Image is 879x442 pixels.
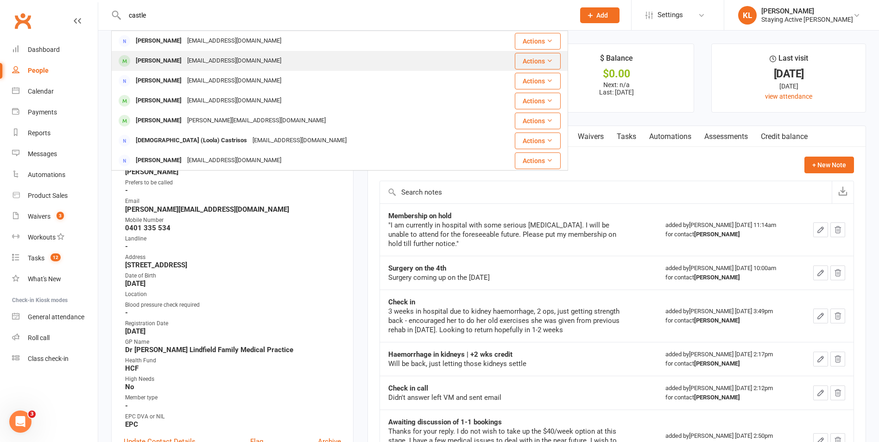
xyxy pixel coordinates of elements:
[12,123,98,144] a: Reports
[548,69,685,79] div: $0.00
[125,356,341,365] div: Health Fund
[388,393,620,402] div: Didn't answer left VM and sent email
[51,253,61,261] span: 12
[28,192,68,199] div: Product Sales
[28,234,56,241] div: Workouts
[12,185,98,206] a: Product Sales
[515,33,561,50] button: Actions
[125,216,341,225] div: Mobile Number
[133,154,184,167] div: [PERSON_NAME]
[388,418,502,426] strong: Awaiting discussion of 1-1 bookings
[125,253,341,262] div: Address
[125,205,341,214] strong: [PERSON_NAME][EMAIL_ADDRESS][DOMAIN_NAME]
[133,34,184,48] div: [PERSON_NAME]
[515,53,561,69] button: Actions
[515,113,561,129] button: Actions
[515,152,561,169] button: Actions
[133,74,184,88] div: [PERSON_NAME]
[12,328,98,348] a: Roll call
[125,338,341,347] div: GP Name
[12,60,98,81] a: People
[125,301,341,309] div: Blood pressure check required
[125,242,341,251] strong: -
[12,39,98,60] a: Dashboard
[388,298,415,306] strong: Check in
[28,46,60,53] div: Dashboard
[57,212,64,220] span: 3
[12,81,98,102] a: Calendar
[643,126,698,147] a: Automations
[125,402,341,410] strong: -
[125,319,341,328] div: Registration Date
[665,264,791,282] div: added by [PERSON_NAME] [DATE] 10:00am
[125,279,341,288] strong: [DATE]
[754,126,814,147] a: Credit balance
[28,88,54,95] div: Calendar
[28,213,51,220] div: Waivers
[125,375,341,384] div: High Needs
[738,6,757,25] div: KL
[388,350,512,359] strong: Haemorrhage in kidneys | +2 wks credit
[133,94,184,107] div: [PERSON_NAME]
[12,206,98,227] a: Waivers 3
[388,221,620,248] div: "I am currently in hospital with some serious [MEDICAL_DATA]. I will be unable to attend for the ...
[125,420,341,429] strong: EPC
[125,412,341,421] div: EPC DVA or NIL
[658,5,683,25] span: Settings
[665,350,791,368] div: added by [PERSON_NAME] [DATE] 2:17pm
[770,52,808,69] div: Last visit
[12,102,98,123] a: Payments
[28,334,50,341] div: Roll call
[9,410,32,433] iframe: Intercom live chat
[12,164,98,185] a: Automations
[125,290,341,299] div: Location
[125,197,341,206] div: Email
[125,364,341,373] strong: HCF
[698,126,754,147] a: Assessments
[125,309,341,317] strong: -
[122,9,568,22] input: Search...
[28,129,51,137] div: Reports
[184,114,329,127] div: [PERSON_NAME][EMAIL_ADDRESS][DOMAIN_NAME]
[580,7,620,23] button: Add
[665,273,791,282] div: for contact
[600,52,633,69] div: $ Balance
[133,114,184,127] div: [PERSON_NAME]
[12,307,98,328] a: General attendance kiosk mode
[380,181,832,203] input: Search notes
[665,316,791,325] div: for contact
[388,273,620,282] div: Surgery coming up on the [DATE]
[388,384,428,392] strong: Check in call
[665,221,791,239] div: added by [PERSON_NAME] [DATE] 11:14am
[28,313,84,321] div: General attendance
[388,307,620,335] div: 3 weeks in hospital due to kidney haemorrhage, 2 ops, just getting strength back - encouraged her...
[28,67,49,74] div: People
[665,384,791,402] div: added by [PERSON_NAME] [DATE] 2:12pm
[388,212,451,220] strong: Membership on hold
[28,410,36,418] span: 3
[125,186,341,195] strong: -
[12,269,98,290] a: What's New
[665,230,791,239] div: for contact
[125,393,341,402] div: Member type
[515,133,561,149] button: Actions
[596,12,608,19] span: Add
[694,274,740,281] strong: [PERSON_NAME]
[720,69,857,79] div: [DATE]
[28,275,61,283] div: What's New
[761,15,853,24] div: Staying Active [PERSON_NAME]
[125,346,341,354] strong: Dr [PERSON_NAME] Lindfield Family Medical Practice
[28,355,69,362] div: Class check-in
[388,359,620,368] div: Will be back, just letting those kidneys settle
[761,7,853,15] div: [PERSON_NAME]
[125,234,341,243] div: Landline
[125,261,341,269] strong: [STREET_ADDRESS]
[184,74,284,88] div: [EMAIL_ADDRESS][DOMAIN_NAME]
[515,93,561,109] button: Actions
[665,307,791,325] div: added by [PERSON_NAME] [DATE] 3:49pm
[28,171,65,178] div: Automations
[804,157,854,173] button: + New Note
[28,254,44,262] div: Tasks
[184,34,284,48] div: [EMAIL_ADDRESS][DOMAIN_NAME]
[694,360,740,367] strong: [PERSON_NAME]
